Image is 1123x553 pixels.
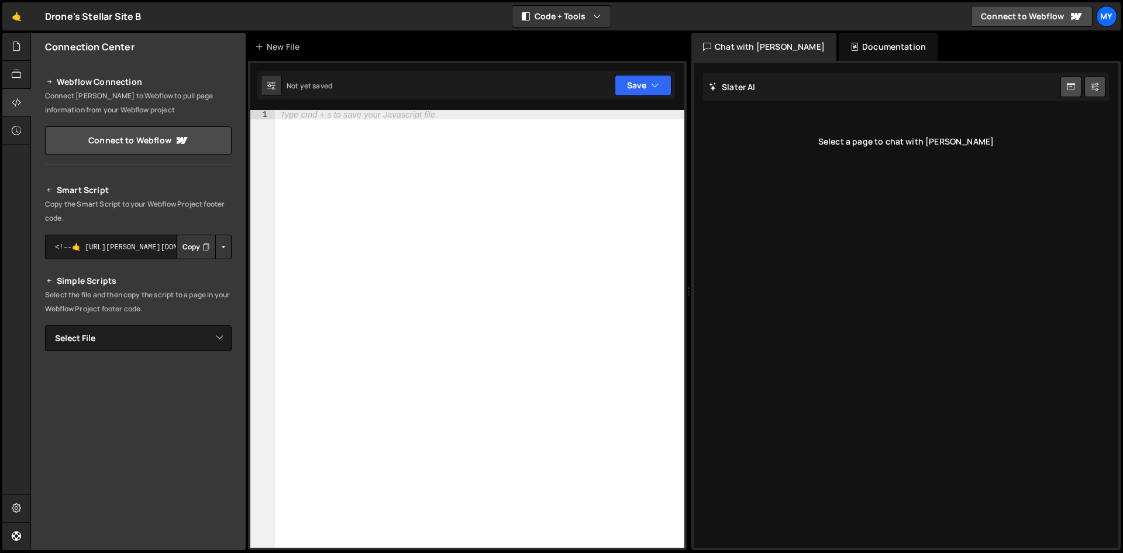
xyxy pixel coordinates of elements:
iframe: YouTube video player [45,370,233,476]
textarea: <!--🤙 [URL][PERSON_NAME][DOMAIN_NAME]> <script>document.addEventListener("DOMContentLoaded", func... [45,235,232,259]
h2: Slater AI [709,81,756,92]
button: Save [615,75,671,96]
div: Chat with [PERSON_NAME] [691,33,836,61]
p: Connect [PERSON_NAME] to Webflow to pull page information from your Webflow project [45,89,232,117]
div: Not yet saved [287,81,332,91]
button: Copy [176,235,216,259]
h2: Connection Center [45,40,135,53]
div: 1 [250,110,275,119]
a: 🤙 [2,2,31,30]
div: Drone's Stellar Site B [45,9,142,23]
a: My [1096,6,1117,27]
a: Connect to Webflow [45,126,232,154]
h2: Simple Scripts [45,274,232,288]
h2: Smart Script [45,183,232,197]
div: New File [255,41,304,53]
p: Copy the Smart Script to your Webflow Project footer code. [45,197,232,225]
div: Button group with nested dropdown [176,235,232,259]
p: Select the file and then copy the script to a page in your Webflow Project footer code. [45,288,232,316]
h2: Webflow Connection [45,75,232,89]
button: Code + Tools [512,6,611,27]
div: Documentation [839,33,938,61]
div: Type cmd + s to save your Javascript file. [280,111,438,119]
a: Connect to Webflow [971,6,1093,27]
div: Select a page to chat with [PERSON_NAME] [703,118,1109,165]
